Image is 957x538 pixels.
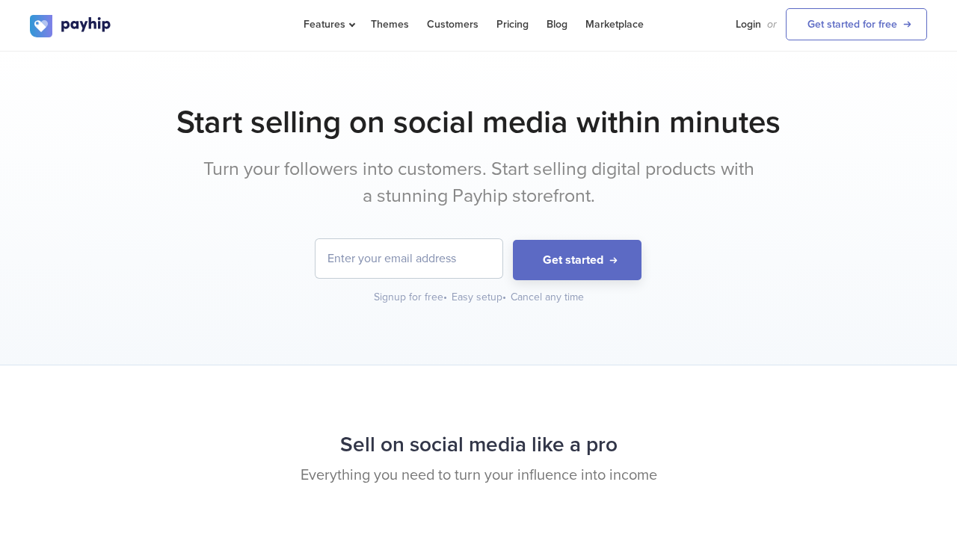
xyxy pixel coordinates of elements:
[452,290,508,305] div: Easy setup
[30,15,112,37] img: logo.svg
[502,291,506,303] span: •
[316,239,502,278] input: Enter your email address
[511,290,584,305] div: Cancel any time
[198,156,759,209] p: Turn your followers into customers. Start selling digital products with a stunning Payhip storefr...
[304,18,353,31] span: Features
[443,291,447,303] span: •
[374,290,449,305] div: Signup for free
[30,425,927,465] h2: Sell on social media like a pro
[30,465,927,486] p: Everything you need to turn your influence into income
[513,240,641,281] button: Get started
[786,8,927,40] a: Get started for free
[30,104,927,141] h1: Start selling on social media within minutes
